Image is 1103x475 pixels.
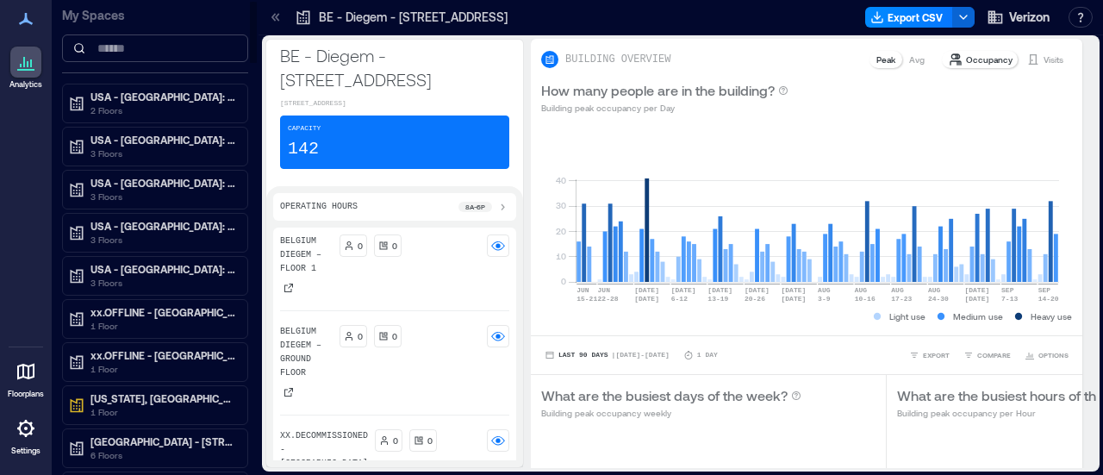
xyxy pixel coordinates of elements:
[556,200,566,210] tspan: 30
[90,147,235,160] p: 3 Floors
[671,295,688,303] text: 6-12
[576,295,597,303] text: 15-21
[977,350,1011,360] span: COMPARE
[634,295,659,303] text: [DATE]
[288,123,321,134] p: Capacity
[392,329,397,343] p: 0
[1001,295,1018,303] text: 7-13
[1031,309,1072,323] p: Heavy use
[1038,295,1059,303] text: 14-20
[707,286,732,294] text: [DATE]
[1021,347,1072,364] button: OPTIONS
[90,190,235,203] p: 3 Floors
[598,295,619,303] text: 22-28
[865,7,953,28] button: Export CSV
[906,347,953,364] button: EXPORT
[62,7,248,24] p: My Spaces
[745,295,765,303] text: 20-26
[960,347,1014,364] button: COMPARE
[5,408,47,461] a: Settings
[556,226,566,236] tspan: 20
[818,286,831,294] text: AUG
[541,101,788,115] p: Building peak occupancy per Day
[90,276,235,290] p: 3 Floors
[90,434,235,448] p: [GEOGRAPHIC_DATA] - [STREET_ADDRESS][US_STATE]
[3,351,49,404] a: Floorplans
[634,286,659,294] text: [DATE]
[565,53,670,66] p: BUILDING OVERVIEW
[90,133,235,147] p: USA - [GEOGRAPHIC_DATA]: F1
[697,350,718,360] p: 1 Day
[393,434,398,447] p: 0
[953,309,1003,323] p: Medium use
[671,286,696,294] text: [DATE]
[541,385,788,406] p: What are the busiest days of the week?
[288,137,319,161] p: 142
[928,295,949,303] text: 24-30
[541,80,775,101] p: How many people are in the building?
[1001,286,1014,294] text: SEP
[707,295,728,303] text: 13-19
[876,53,895,66] p: Peak
[928,286,941,294] text: AUG
[280,43,509,91] p: BE - Diegem - [STREET_ADDRESS]
[9,79,42,90] p: Analytics
[598,286,611,294] text: JUN
[90,219,235,233] p: USA - [GEOGRAPHIC_DATA]: G1
[1009,9,1050,26] span: Verizon
[90,233,235,247] p: 3 Floors
[855,295,876,303] text: 10-16
[90,391,235,405] p: [US_STATE], [GEOGRAPHIC_DATA]: [STREET_ADDRESS]
[8,389,44,399] p: Floorplans
[541,406,801,420] p: Building peak occupancy weekly
[90,305,235,319] p: xx.OFFLINE - [GEOGRAPHIC_DATA] - [GEOGRAPHIC_DATA]: [GEOGRAPHIC_DATA]
[90,405,235,419] p: 1 Floor
[90,448,235,462] p: 6 Floors
[90,262,235,276] p: USA - [GEOGRAPHIC_DATA]: G2
[465,202,485,212] p: 8a - 6p
[964,286,989,294] text: [DATE]
[782,295,807,303] text: [DATE]
[966,53,1013,66] p: Occupancy
[964,295,989,303] text: [DATE]
[1044,53,1063,66] p: Visits
[90,348,235,362] p: xx.OFFLINE - [GEOGRAPHIC_DATA] - [GEOGRAPHIC_DATA]: E2
[280,98,509,109] p: [STREET_ADDRESS]
[1038,350,1069,360] span: OPTIONS
[358,239,363,253] p: 0
[891,295,912,303] text: 17-23
[782,286,807,294] text: [DATE]
[556,251,566,261] tspan: 10
[90,362,235,376] p: 1 Floor
[4,41,47,95] a: Analytics
[576,286,589,294] text: JUN
[280,325,333,380] p: Belgium Diegem – Ground floor
[745,286,770,294] text: [DATE]
[358,329,363,343] p: 0
[909,53,925,66] p: Avg
[981,3,1055,31] button: Verizon
[280,200,358,214] p: Operating Hours
[90,90,235,103] p: USA - [GEOGRAPHIC_DATA]: D1
[90,103,235,117] p: 2 Floors
[392,239,397,253] p: 0
[319,9,508,26] p: BE - Diegem - [STREET_ADDRESS]
[818,295,831,303] text: 3-9
[855,286,868,294] text: AUG
[90,176,235,190] p: USA - [GEOGRAPHIC_DATA]: F2
[90,319,235,333] p: 1 Floor
[889,309,925,323] p: Light use
[11,446,41,456] p: Settings
[427,434,433,447] p: 0
[561,276,566,286] tspan: 0
[280,234,333,276] p: Belgium Diegem – Floor 1
[1038,286,1051,294] text: SEP
[891,286,904,294] text: AUG
[556,175,566,185] tspan: 40
[923,350,950,360] span: EXPORT
[541,347,673,364] button: Last 90 Days |[DATE]-[DATE]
